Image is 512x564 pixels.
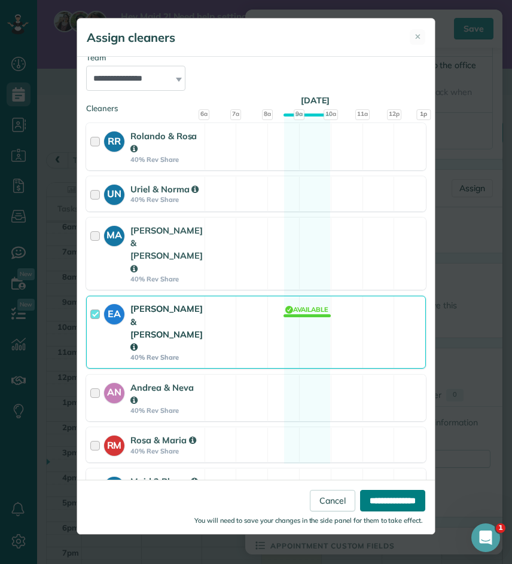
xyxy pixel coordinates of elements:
[130,195,201,204] strong: 40% Rev Share
[104,131,124,148] strong: RR
[87,29,175,46] h5: Assign cleaners
[130,130,197,154] strong: Rolando & Rosa
[194,516,423,525] small: You will need to save your changes in the side panel for them to take effect.
[104,383,124,400] strong: AN
[130,382,194,406] strong: Andrea & Neva
[471,523,500,552] iframe: Intercom live chat
[130,476,198,487] strong: Maid 2 Please
[130,183,199,195] strong: Uriel & Norma
[310,490,355,511] a: Cancel
[130,225,203,274] strong: [PERSON_NAME] & [PERSON_NAME]
[86,52,426,63] div: Team
[130,353,203,361] strong: 40% Rev Share
[130,275,203,283] strong: 40% Rev Share
[104,436,124,452] strong: RM
[86,103,426,106] div: Cleaners
[104,477,124,493] strong: MP
[104,304,124,321] strong: EA
[130,447,201,455] strong: 40% Rev Share
[130,155,201,164] strong: 40% Rev Share
[130,303,203,352] strong: [PERSON_NAME] & [PERSON_NAME]
[496,523,505,533] span: 1
[415,31,421,42] span: ✕
[130,406,201,415] strong: 40% Rev Share
[104,226,124,243] strong: MA
[104,185,124,201] strong: UN
[130,434,196,446] strong: Rosa & Maria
